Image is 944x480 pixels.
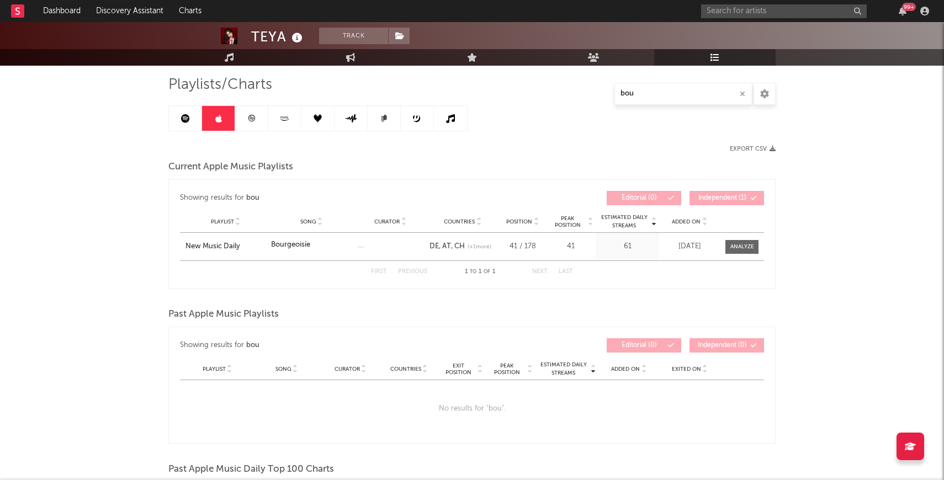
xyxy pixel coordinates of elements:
[559,269,573,275] button: Last
[441,362,476,376] span: Exit Position
[180,191,472,205] div: Showing results for
[275,366,291,372] span: Song
[449,265,510,279] div: 1 1 1
[538,361,589,377] span: Estimated Daily Streams
[549,215,586,228] span: Peak Position
[701,4,867,18] input: Search for artists
[468,243,491,251] span: (+ 1 more)
[614,195,665,201] span: Editorial ( 0 )
[251,28,305,46] div: TEYA
[429,243,439,250] a: DE
[451,243,465,250] a: CH
[444,218,475,225] span: Countries
[398,269,427,275] button: Previous
[271,239,310,250] div: Bourgeoisie
[690,191,764,205] button: Independent(1)
[672,218,701,225] span: Added On
[470,269,476,274] span: to
[506,218,532,225] span: Position
[185,241,266,252] a: New Music Daily
[502,241,543,252] div: 41 / 178
[371,269,387,275] button: First
[390,366,421,372] span: Countries
[180,380,764,438] div: No results for " bou ".
[246,191,259,205] div: bou
[203,366,226,372] span: Playlist
[899,7,906,15] button: 99+
[246,339,259,352] div: bou
[598,241,656,252] div: 61
[697,195,747,201] span: Independent ( 1 )
[614,342,665,349] span: Editorial ( 0 )
[607,338,681,353] button: Editorial(0)
[607,191,681,205] button: Editorial(0)
[335,366,360,372] span: Curator
[690,338,764,353] button: Independent(0)
[532,269,548,275] button: Next
[168,308,279,321] span: Past Apple Music Playlists
[211,218,234,225] span: Playlist
[168,78,272,92] span: Playlists/Charts
[439,243,451,250] a: AT
[374,218,400,225] span: Curator
[662,241,717,252] div: [DATE]
[902,3,916,11] div: 99 +
[180,338,472,353] div: Showing results for
[672,366,701,372] span: Exited On
[168,463,334,476] span: Past Apple Music Daily Top 100 Charts
[598,214,650,230] span: Estimated Daily Streams
[549,241,593,252] div: 41
[697,342,747,349] span: Independent ( 0 )
[319,28,388,44] button: Track
[730,146,776,152] button: Export CSV
[300,218,316,225] span: Song
[611,366,640,372] span: Added On
[488,362,526,376] span: Peak Position
[614,83,752,105] input: Search Playlists/Charts
[168,161,293,174] span: Current Apple Music Playlists
[484,269,490,274] span: of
